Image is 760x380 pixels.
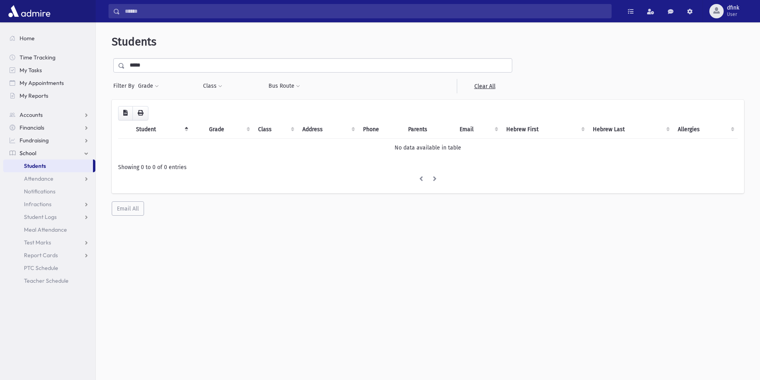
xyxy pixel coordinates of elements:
[3,108,95,121] a: Accounts
[3,64,95,77] a: My Tasks
[24,277,69,284] span: Teacher Schedule
[3,211,95,223] a: Student Logs
[131,120,191,139] th: Student: activate to sort column descending
[3,198,95,211] a: Infractions
[20,137,49,144] span: Fundraising
[501,120,588,139] th: Hebrew First: activate to sort column ascending
[588,120,673,139] th: Hebrew Last: activate to sort column ascending
[118,163,738,171] div: Showing 0 to 0 of 0 entries
[120,4,611,18] input: Search
[24,264,58,272] span: PTC Schedule
[203,79,223,93] button: Class
[24,213,57,221] span: Student Logs
[20,124,44,131] span: Financials
[118,138,738,157] td: No data available in table
[204,120,253,139] th: Grade: activate to sort column ascending
[298,120,358,139] th: Address: activate to sort column ascending
[24,201,51,208] span: Infractions
[455,120,501,139] th: Email: activate to sort column ascending
[3,121,95,134] a: Financials
[3,249,95,262] a: Report Cards
[132,106,148,120] button: Print
[118,106,133,120] button: CSV
[20,111,43,118] span: Accounts
[6,3,52,19] img: AdmirePro
[138,79,159,93] button: Grade
[3,262,95,274] a: PTC Schedule
[20,54,55,61] span: Time Tracking
[24,175,53,182] span: Attendance
[3,223,95,236] a: Meal Attendance
[113,82,138,90] span: Filter By
[457,79,512,93] a: Clear All
[3,77,95,89] a: My Appointments
[3,134,95,147] a: Fundraising
[24,226,67,233] span: Meal Attendance
[358,120,403,139] th: Phone
[403,120,455,139] th: Parents
[3,159,93,172] a: Students
[24,252,58,259] span: Report Cards
[20,79,64,87] span: My Appointments
[3,172,95,185] a: Attendance
[20,92,48,99] span: My Reports
[24,188,55,195] span: Notifications
[3,274,95,287] a: Teacher Schedule
[20,150,36,157] span: School
[112,201,144,216] button: Email All
[3,32,95,45] a: Home
[3,236,95,249] a: Test Marks
[3,89,95,102] a: My Reports
[727,5,739,11] span: dfink
[3,185,95,198] a: Notifications
[253,120,298,139] th: Class: activate to sort column ascending
[727,11,739,18] span: User
[24,239,51,246] span: Test Marks
[112,35,156,48] span: Students
[24,162,46,169] span: Students
[3,147,95,159] a: School
[3,51,95,64] a: Time Tracking
[20,35,35,42] span: Home
[268,79,300,93] button: Bus Route
[20,67,42,74] span: My Tasks
[673,120,738,139] th: Allergies: activate to sort column ascending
